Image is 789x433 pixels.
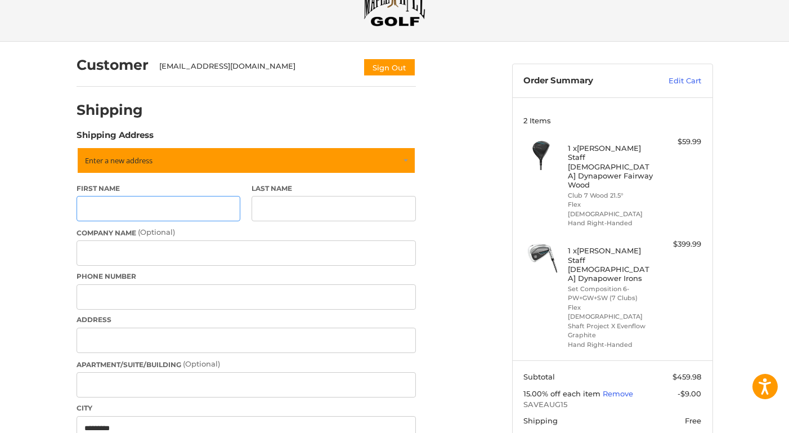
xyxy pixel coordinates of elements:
a: Enter or select a different address [77,147,416,174]
h4: 1 x [PERSON_NAME] Staff [DEMOGRAPHIC_DATA] Dynapower Fairway Wood [568,144,654,189]
span: 15.00% off each item [523,389,603,398]
span: -$9.00 [678,389,701,398]
li: Shaft Project X Evenflow Graphite [568,322,654,340]
span: Free [685,416,701,425]
div: $59.99 [657,136,701,148]
li: Hand Right-Handed [568,218,654,228]
iframe: Google Customer Reviews [696,403,789,433]
label: Last Name [252,184,416,194]
h3: 2 Items [523,116,701,125]
div: $399.99 [657,239,701,250]
li: Club 7 Wood 21.5° [568,191,654,200]
small: (Optional) [138,227,175,236]
a: Remove [603,389,633,398]
label: Apartment/Suite/Building [77,359,416,370]
a: Edit Cart [644,75,701,87]
small: (Optional) [183,359,220,368]
span: SAVEAUG15 [523,399,701,410]
li: Hand Right-Handed [568,340,654,350]
label: Company Name [77,227,416,238]
button: Sign Out [363,58,416,77]
div: [EMAIL_ADDRESS][DOMAIN_NAME] [159,61,352,77]
h2: Customer [77,56,149,74]
span: Subtotal [523,372,555,381]
h3: Order Summary [523,75,644,87]
label: Phone Number [77,271,416,282]
h4: 1 x [PERSON_NAME] Staff [DEMOGRAPHIC_DATA] Dynapower Irons [568,246,654,283]
h2: Shipping [77,101,143,119]
li: Set Composition 6-PW+GW+SW (7 Clubs) [568,284,654,303]
span: Shipping [523,416,558,425]
label: Address [77,315,416,325]
li: Flex [DEMOGRAPHIC_DATA] [568,303,654,322]
li: Flex [DEMOGRAPHIC_DATA] [568,200,654,218]
label: City [77,403,416,413]
span: $459.98 [673,372,701,381]
span: Enter a new address [85,155,153,166]
label: First Name [77,184,241,194]
legend: Shipping Address [77,129,154,147]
